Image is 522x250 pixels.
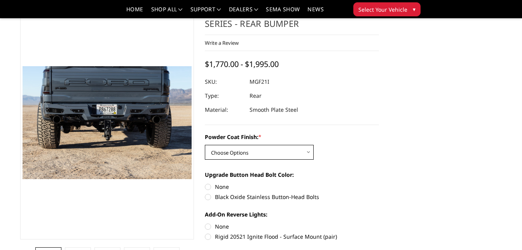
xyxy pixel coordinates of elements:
[250,103,298,117] dd: Smooth Plate Steel
[250,89,262,103] dd: Rear
[205,103,244,117] dt: Material:
[307,7,323,18] a: News
[205,183,379,191] label: None
[358,5,407,14] span: Select Your Vehicle
[20,6,194,239] a: 2021-2025 Ford Raptor - Freedom Series - Rear Bumper
[190,7,221,18] a: Support
[126,7,143,18] a: Home
[205,232,379,241] label: Rigid 20521 Ignite Flood - Surface Mount (pair)
[205,89,244,103] dt: Type:
[205,75,244,89] dt: SKU:
[266,7,300,18] a: SEMA Show
[205,133,379,141] label: Powder Coat Finish:
[229,7,258,18] a: Dealers
[205,6,379,35] h1: [DATE]-[DATE] Ford Raptor - Freedom Series - Rear Bumper
[205,222,379,231] label: None
[205,39,239,46] a: Write a Review
[205,59,279,69] span: $1,770.00 - $1,995.00
[205,193,379,201] label: Black Oxide Stainless Button-Head Bolts
[151,7,183,18] a: shop all
[250,75,269,89] dd: MGF21I
[353,2,421,16] button: Select Your Vehicle
[413,5,416,13] span: ▾
[205,210,379,218] label: Add-On Reverse Lights:
[205,171,379,179] label: Upgrade Button Head Bolt Color:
